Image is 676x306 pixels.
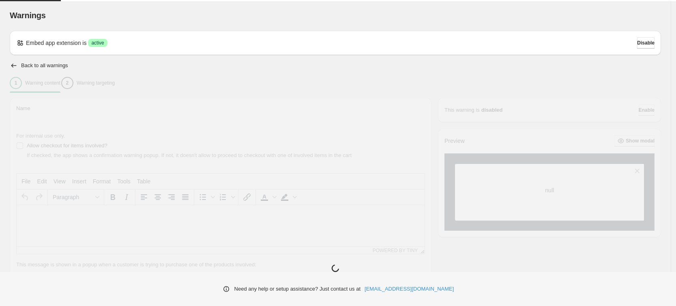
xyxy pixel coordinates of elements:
button: Disable [637,37,655,49]
span: Disable [637,40,655,46]
span: Warnings [10,11,46,20]
span: active [91,40,104,46]
a: [EMAIL_ADDRESS][DOMAIN_NAME] [365,285,454,293]
p: Embed app extension is [26,39,86,47]
h2: Back to all warnings [21,62,68,69]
